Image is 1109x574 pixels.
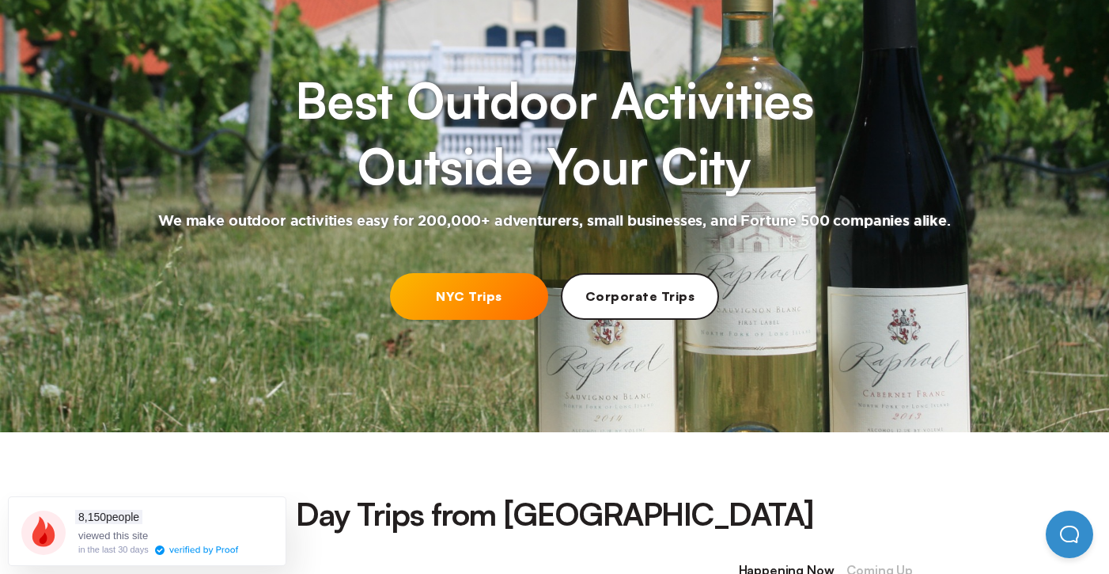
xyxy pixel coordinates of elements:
[78,530,148,542] span: viewed this site
[561,273,719,320] a: Corporate Trips
[1046,511,1093,558] iframe: Help Scout Beacon - Open
[158,212,951,231] h2: We make outdoor activities easy for 200,000+ adventurers, small businesses, and Fortune 500 compa...
[78,511,106,523] span: 8,150
[295,67,814,200] h1: Best Outdoor Activities Outside Your City
[78,545,149,554] div: in the last 30 days
[390,273,548,320] a: NYC Trips
[75,510,142,524] span: people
